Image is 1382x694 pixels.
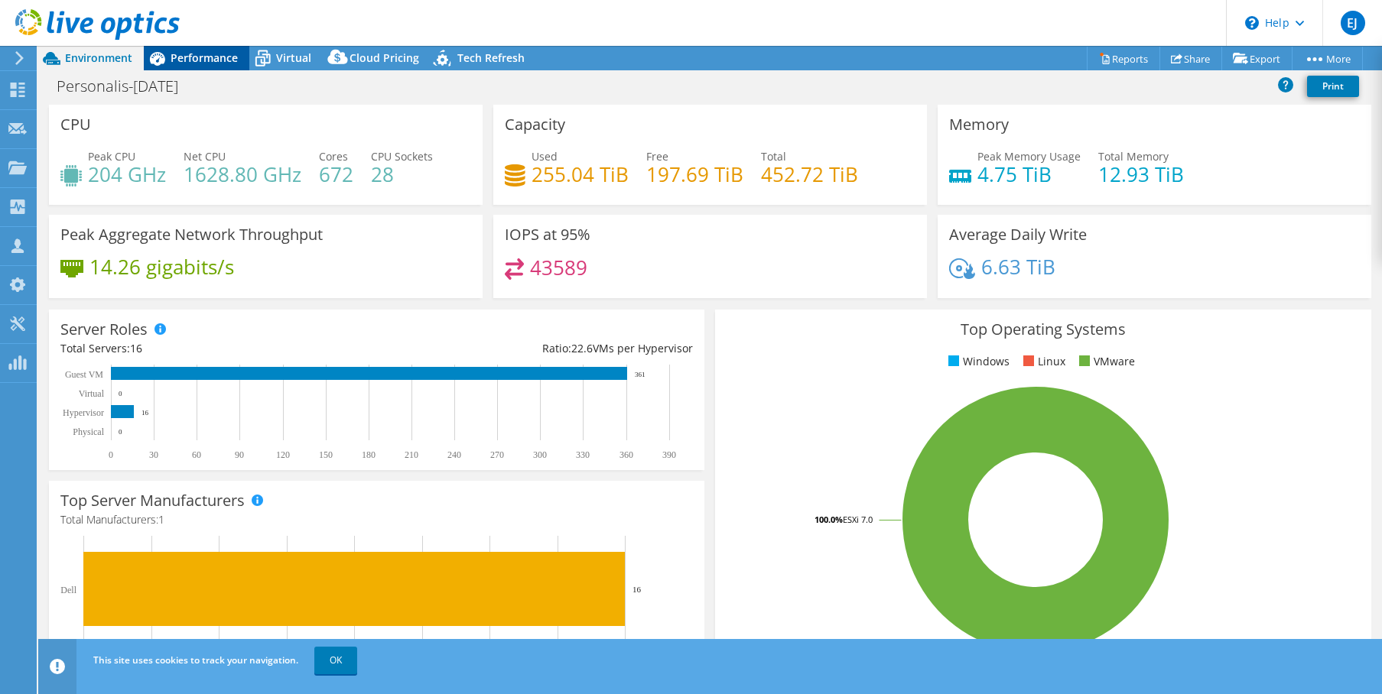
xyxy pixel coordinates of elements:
text: 210 [405,449,418,460]
span: Net CPU [184,149,226,164]
text: 30 [149,449,158,460]
tspan: 100.0% [815,514,843,525]
a: Print [1307,76,1359,97]
text: 360 [619,449,633,460]
span: 1 [158,512,164,527]
text: 330 [576,449,590,460]
a: OK [314,647,357,674]
h4: 12.93 TiB [1098,166,1184,183]
h4: 672 [319,166,353,183]
a: More [1292,47,1363,70]
span: Cores [319,149,348,164]
h1: Personalis-[DATE] [50,78,202,95]
text: 0 [109,449,113,460]
span: This site uses cookies to track your navigation. [93,653,298,666]
a: Export [1221,47,1293,70]
h4: 1628.80 GHz [184,166,301,183]
text: 180 [362,449,376,460]
svg: \n [1245,16,1259,30]
h3: Top Server Manufacturers [60,492,245,509]
h4: 197.69 TiB [646,166,743,183]
text: 150 [319,449,333,460]
span: Virtual [276,50,311,65]
span: CPU Sockets [371,149,433,164]
h3: Peak Aggregate Network Throughput [60,226,323,243]
h3: Server Roles [60,321,148,338]
li: VMware [1075,353,1135,370]
span: Cloud Pricing [350,50,419,65]
text: Virtual [79,388,105,399]
text: 120 [276,449,290,460]
span: Performance [171,50,238,65]
text: Dell [60,585,76,595]
text: Guest VM [65,369,103,380]
span: EJ [1341,11,1365,35]
h3: Memory [949,116,1009,133]
h4: 6.63 TiB [981,258,1055,275]
span: Peak Memory Usage [977,149,1081,164]
span: 22.6 [571,341,593,355]
text: 390 [662,449,676,460]
text: Physical [73,426,104,437]
span: Total Memory [1098,149,1169,164]
h4: 4.75 TiB [977,166,1081,183]
h3: CPU [60,116,91,133]
h3: Top Operating Systems [727,321,1359,338]
h4: 14.26 gigabits/s [89,258,234,275]
h4: 28 [371,166,433,183]
span: Peak CPU [88,149,135,164]
span: Environment [65,50,132,65]
h3: Capacity [505,116,565,133]
h4: Total Manufacturers: [60,511,693,528]
text: 300 [533,449,547,460]
span: Used [532,149,558,164]
h3: Average Daily Write [949,226,1087,243]
h3: IOPS at 95% [505,226,590,243]
h4: 43589 [530,259,587,276]
text: 0 [119,390,122,397]
text: 270 [490,449,504,460]
text: 0 [119,428,122,436]
text: 90 [235,449,244,460]
text: 16 [632,585,642,594]
a: Share [1159,47,1222,70]
span: Total [761,149,786,164]
text: 60 [192,449,201,460]
a: Reports [1087,47,1160,70]
h4: 255.04 TiB [532,166,629,183]
h4: 204 GHz [88,166,166,183]
span: Free [646,149,668,164]
span: 16 [130,341,142,355]
span: Tech Refresh [457,50,525,65]
h4: 452.72 TiB [761,166,858,183]
text: 16 [141,409,149,417]
div: Ratio: VMs per Hypervisor [377,340,694,357]
li: Linux [1019,353,1065,370]
text: Hypervisor [63,407,104,418]
div: Total Servers: [60,340,377,357]
text: 361 [635,371,645,378]
text: 240 [447,449,461,460]
tspan: ESXi 7.0 [843,514,873,525]
li: Windows [945,353,1010,370]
